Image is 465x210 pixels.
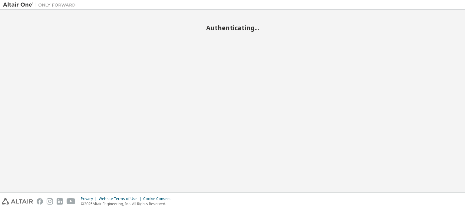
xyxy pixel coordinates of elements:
[3,2,79,8] img: Altair One
[2,198,33,205] img: altair_logo.svg
[143,196,174,201] div: Cookie Consent
[3,24,462,32] h2: Authenticating...
[99,196,143,201] div: Website Terms of Use
[37,198,43,205] img: facebook.svg
[81,201,174,206] p: © 2025 Altair Engineering, Inc. All Rights Reserved.
[81,196,99,201] div: Privacy
[47,198,53,205] img: instagram.svg
[67,198,75,205] img: youtube.svg
[57,198,63,205] img: linkedin.svg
